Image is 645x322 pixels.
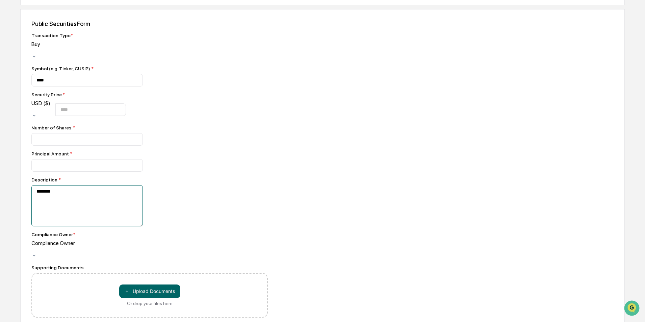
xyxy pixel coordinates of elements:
div: Or drop your files here [127,301,173,306]
button: Start new chat [115,54,123,62]
div: Compliance Owner [31,232,75,237]
span: Attestations [56,85,84,92]
div: Buy [31,41,133,47]
div: Symbol (e.g. Ticker, CUSIP) [31,66,268,71]
a: 🔎Data Lookup [4,95,45,107]
span: ＋ [125,288,129,294]
div: Supporting Documents [31,265,268,270]
div: 🖐️ [7,86,12,91]
div: Number of Shares [31,125,268,130]
p: How can we help? [7,14,123,25]
a: 🖐️Preclearance [4,82,46,95]
div: Start new chat [23,52,111,58]
div: USD ($) [31,100,55,106]
div: Security Price [31,92,126,97]
div: Public Securities Form [31,20,614,27]
span: Data Lookup [14,98,43,105]
img: 1746055101610-c473b297-6a78-478c-a979-82029cc54cd1 [7,52,19,64]
div: Compliance Owner [31,240,133,246]
div: 🗄️ [49,86,54,91]
iframe: Open customer support [623,300,642,318]
span: Pylon [67,115,82,120]
div: 🔎 [7,99,12,104]
button: Or drop your files here [119,284,180,298]
div: Transaction Type [31,33,73,38]
div: Description [31,177,268,182]
div: We're offline, we'll be back soon [23,58,88,64]
a: 🗄️Attestations [46,82,86,95]
a: Powered byPylon [48,114,82,120]
span: Preclearance [14,85,44,92]
div: Principal Amount [31,151,268,156]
